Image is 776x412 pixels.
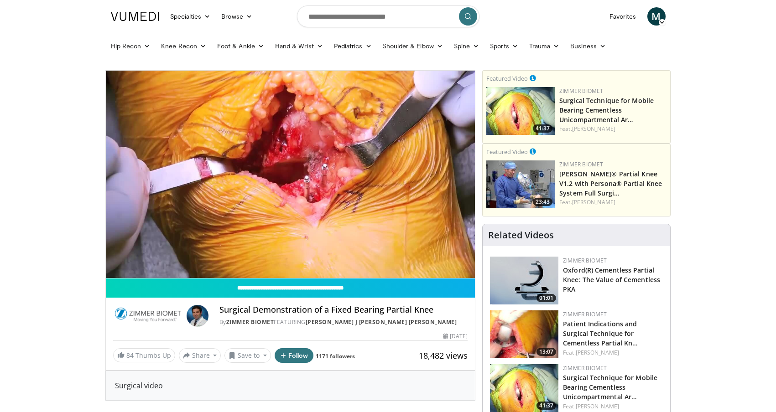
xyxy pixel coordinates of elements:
button: Share [179,348,221,363]
a: 23:43 [486,160,555,208]
a: M [647,7,666,26]
input: Search topics, interventions [297,5,479,27]
a: Trauma [524,37,565,55]
img: Avatar [187,305,208,327]
a: Knee Recon [156,37,212,55]
a: Hand & Wrist [270,37,328,55]
a: [PERSON_NAME] [572,125,615,133]
a: 41:37 [486,87,555,135]
a: Zimmer Biomet [559,87,603,95]
a: Oxford(R) Cementless Partial Knee: The Value of Cementless PKA [563,266,660,294]
a: Hip Recon [105,37,156,55]
a: Spine [448,37,484,55]
img: 99b1778f-d2b2-419a-8659-7269f4b428ba.150x105_q85_crop-smart_upscale.jpg [486,160,555,208]
a: 1171 followers [316,352,355,360]
a: Favorites [604,7,642,26]
a: Pediatrics [328,37,377,55]
button: Save to [224,348,271,363]
div: [DATE] [443,332,468,340]
img: 827ba7c0-d001-4ae6-9e1c-6d4d4016a445.150x105_q85_crop-smart_upscale.jpg [490,364,558,412]
span: 84 [126,351,134,360]
a: Business [565,37,611,55]
a: Zimmer Biomet [226,318,274,326]
img: 3efde6b3-4cc2-4370-89c9-d2e13bff7c5c.150x105_q85_crop-smart_upscale.jpg [490,310,558,358]
img: 7a1c75c5-1041-4af4-811f-6619572dbb89.150x105_q85_crop-smart_upscale.jpg [490,257,558,304]
img: Zimmer Biomet [113,305,183,327]
a: [PERSON_NAME] J [PERSON_NAME] [PERSON_NAME] [306,318,457,326]
div: By FEATURING [219,318,468,326]
a: Surgical Technique for Mobile Bearing Cementless Unicompartmental Ar… [563,373,657,401]
div: Feat. [559,125,667,133]
video-js: Video Player [106,71,475,278]
span: 23:43 [533,198,552,206]
span: 41:37 [536,402,556,410]
span: 41:37 [533,124,552,133]
small: Featured Video [486,148,528,156]
a: 41:37 [490,364,558,412]
a: 13:07 [490,310,558,358]
span: 13:07 [536,348,556,356]
a: [PERSON_NAME] [572,198,615,206]
button: Follow [275,348,314,363]
span: 01:01 [536,294,556,302]
a: Zimmer Biomet [559,160,603,168]
a: [PERSON_NAME] [576,402,619,410]
a: Foot & Ankle [212,37,270,55]
div: Feat. [559,198,667,206]
a: Zimmer Biomet [563,364,607,372]
a: Zimmer Biomet [563,310,607,318]
img: VuMedi Logo [111,12,159,21]
a: Surgical Technique for Mobile Bearing Cementless Unicompartmental Ar… [559,96,654,124]
a: Shoulder & Elbow [377,37,448,55]
img: 827ba7c0-d001-4ae6-9e1c-6d4d4016a445.150x105_q85_crop-smart_upscale.jpg [486,87,555,135]
a: Sports [484,37,524,55]
h4: Surgical Demonstration of a Fixed Bearing Partial Knee [219,305,468,315]
a: [PERSON_NAME]® Partial Knee V1.2 with Persona® Partial Knee System Full Surgi… [559,170,662,197]
a: Browse [216,7,258,26]
a: 01:01 [490,257,558,304]
a: 84 Thumbs Up [113,348,175,362]
a: Zimmer Biomet [563,257,607,264]
div: Feat. [563,349,663,357]
a: Specialties [165,7,216,26]
small: Featured Video [486,74,528,82]
div: Surgical video [115,380,466,391]
a: [PERSON_NAME] [576,349,619,356]
a: Patient Indications and Surgical Technique for Cementless Partial Kn… [563,319,638,347]
h4: Related Videos [488,230,554,241]
span: 18,482 views [419,350,468,361]
div: Feat. [563,402,663,411]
